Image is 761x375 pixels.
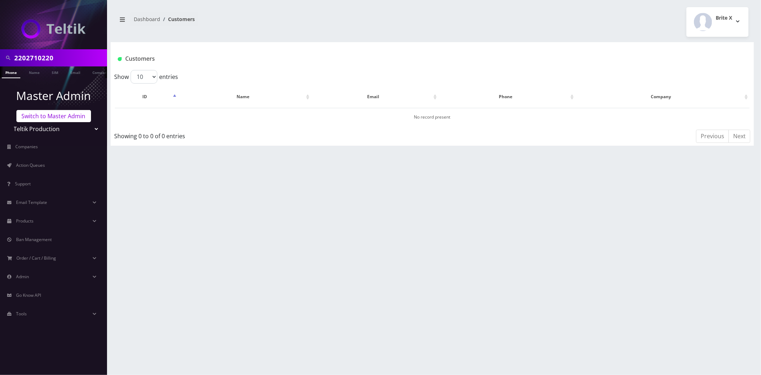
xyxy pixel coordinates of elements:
[16,218,34,224] span: Products
[115,108,750,126] td: No record present
[16,199,47,205] span: Email Template
[21,19,86,39] img: Teltik Production
[696,130,729,143] a: Previous
[16,311,27,317] span: Tools
[16,144,38,150] span: Companies
[16,236,52,242] span: Ban Management
[67,66,84,77] a: Email
[25,66,43,77] a: Name
[16,274,29,280] span: Admin
[439,86,575,107] th: Phone: activate to sort column ascending
[16,292,41,298] span: Go Know API
[89,66,113,77] a: Company
[716,15,732,21] h2: Brite X
[686,7,749,37] button: Brite X
[114,129,374,140] div: Showing 0 to 0 of 0 entries
[729,130,750,143] a: Next
[131,70,157,84] select: Showentries
[115,86,178,107] th: ID: activate to sort column descending
[116,12,427,32] nav: breadcrumb
[2,66,20,78] a: Phone
[15,181,31,187] span: Support
[160,15,195,23] li: Customers
[118,55,640,62] h1: Customers
[114,70,178,84] label: Show entries
[16,110,91,122] a: Switch to Master Admin
[134,16,160,22] a: Dashboard
[14,51,105,65] input: Search in Company
[576,86,750,107] th: Company: activate to sort column ascending
[179,86,311,107] th: Name: activate to sort column ascending
[16,162,45,168] span: Action Queues
[312,86,438,107] th: Email: activate to sort column ascending
[48,66,62,77] a: SIM
[17,255,56,261] span: Order / Cart / Billing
